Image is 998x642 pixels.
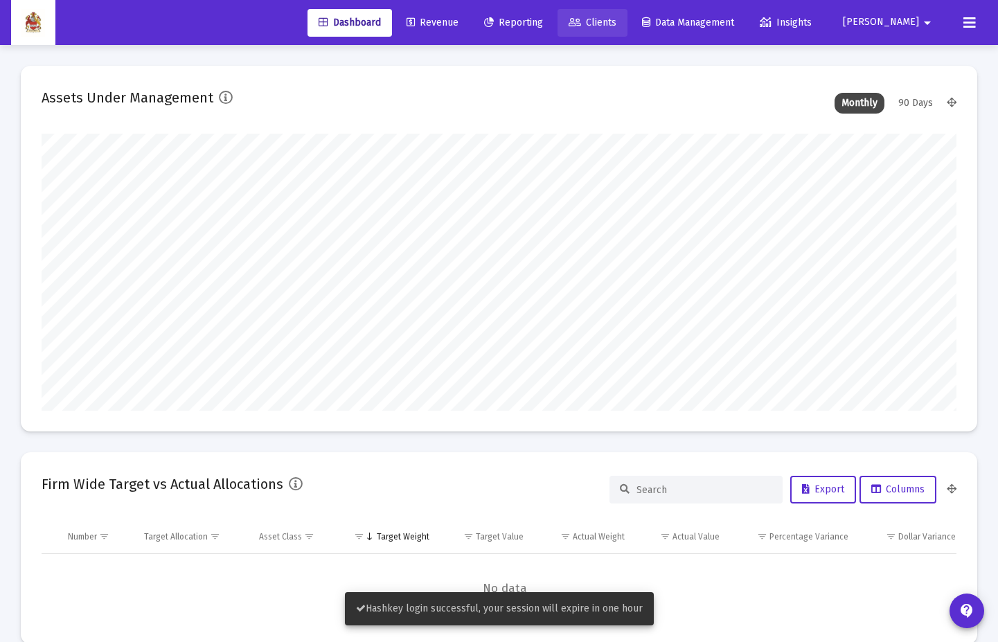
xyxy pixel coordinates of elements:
td: Column Target Weight [338,520,438,553]
td: Column Target Value [439,520,533,553]
span: Export [802,483,844,495]
span: [PERSON_NAME] [843,17,919,28]
a: Dashboard [308,9,392,37]
span: Revenue [407,17,458,28]
div: Actual Value [672,531,720,542]
div: Percentage Variance [769,531,848,542]
span: Show filter options for column 'Percentage Variance' [757,531,767,542]
a: Clients [558,9,627,37]
img: Dashboard [21,9,45,37]
td: Column Actual Value [634,520,729,553]
div: Actual Weight [573,531,625,542]
span: Show filter options for column 'Target Weight' [354,531,364,542]
a: Data Management [631,9,745,37]
span: Show filter options for column 'Asset Class' [304,531,314,542]
a: Revenue [395,9,470,37]
input: Search [636,484,772,496]
div: Number [68,531,97,542]
span: Hashkey login successful, your session will expire in one hour [356,603,643,614]
a: Insights [749,9,823,37]
div: Asset Class [259,531,302,542]
a: Reporting [473,9,554,37]
span: Clients [569,17,616,28]
td: Column Number [58,520,134,553]
td: Column Percentage Variance [729,520,858,553]
td: Column Target Allocation [134,520,249,553]
td: Column Actual Weight [533,520,634,553]
h2: Firm Wide Target vs Actual Allocations [42,473,283,495]
span: Show filter options for column 'Target Allocation' [210,531,220,542]
span: Columns [871,483,925,495]
div: Target Weight [377,531,429,542]
span: Reporting [484,17,543,28]
h2: Assets Under Management [42,87,213,109]
div: 90 Days [891,93,940,114]
span: Show filter options for column 'Number' [99,531,109,542]
button: Columns [859,476,936,503]
span: Dashboard [319,17,381,28]
span: Show filter options for column 'Actual Value' [660,531,670,542]
span: Data Management [642,17,734,28]
button: [PERSON_NAME] [826,8,952,36]
span: Insights [760,17,812,28]
span: Show filter options for column 'Dollar Variance' [886,531,896,542]
mat-icon: contact_support [959,603,975,619]
mat-icon: arrow_drop_down [919,9,936,37]
td: Column Asset Class [249,520,339,553]
button: Export [790,476,856,503]
div: Monthly [835,93,884,114]
span: Show filter options for column 'Actual Weight' [560,531,571,542]
div: Dollar Variance [898,531,956,542]
div: Data grid [42,520,956,623]
span: Show filter options for column 'Target Value' [463,531,474,542]
div: Target Allocation [144,531,208,542]
td: Column Dollar Variance [858,520,968,553]
div: Target Value [476,531,524,542]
